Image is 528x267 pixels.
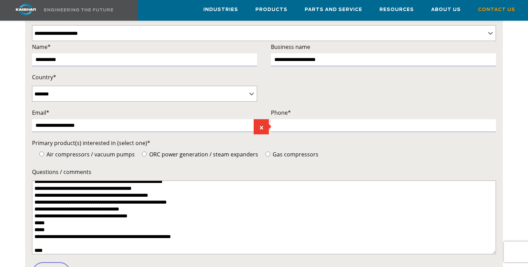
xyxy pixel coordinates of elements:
a: Resources [379,0,414,19]
span: Products [255,6,287,14]
a: Parts and Service [305,0,362,19]
span: ORC power generation / steam expanders [148,151,258,158]
img: Engineering the future [44,8,113,11]
a: Products [255,0,287,19]
span: Contact Us [478,6,515,14]
span: Parts and Service [305,6,362,14]
label: Name* [32,42,257,52]
span: Air compressors / vacuum pumps [45,151,135,158]
span: The field is required. [254,119,269,134]
span: About Us [431,6,461,14]
label: Questions / comments [32,167,496,177]
label: Email* [32,108,257,117]
label: Phone* [271,108,496,117]
input: Air compressors / vacuum pumps [39,152,44,156]
a: About Us [431,0,461,19]
a: Industries [203,0,238,19]
span: Industries [203,6,238,14]
input: ORC power generation / steam expanders [142,152,147,156]
a: Contact Us [478,0,515,19]
span: Resources [379,6,414,14]
span: Gas compressors [271,151,318,158]
label: Country* [32,72,257,82]
input: Gas compressors [265,152,270,156]
label: Business name [271,42,496,52]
